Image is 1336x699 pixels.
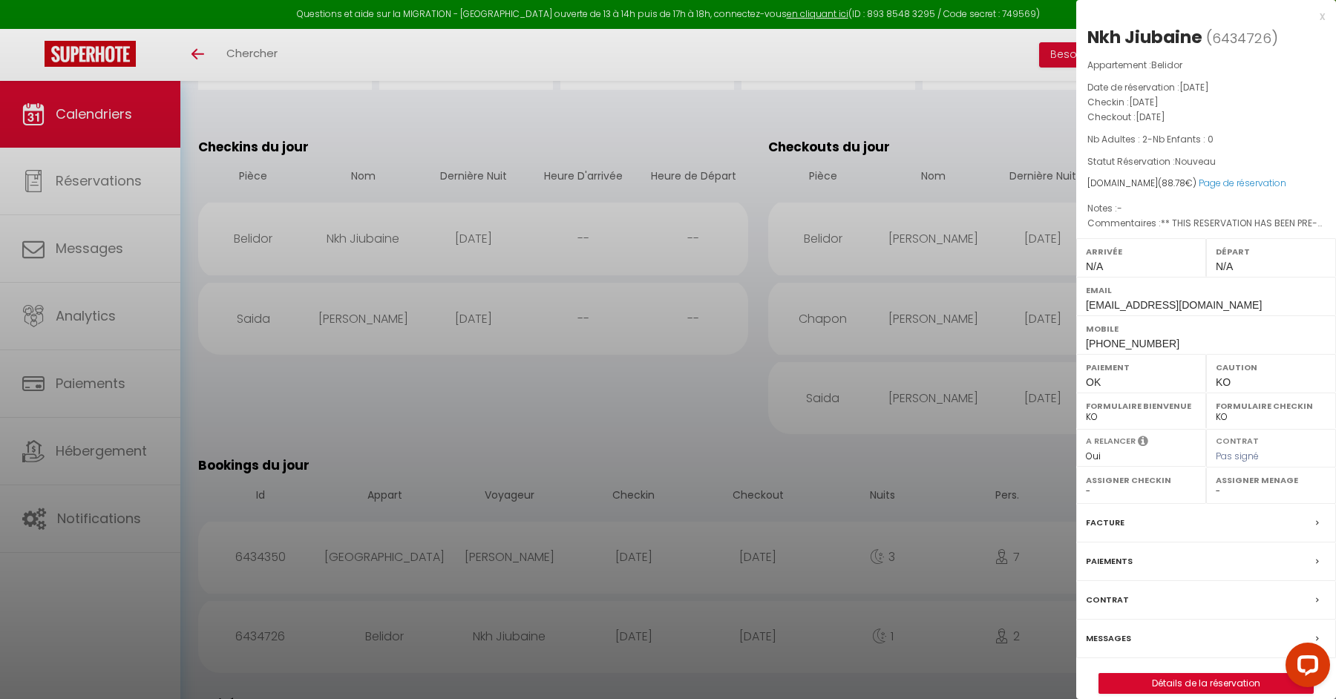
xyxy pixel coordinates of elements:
p: Checkout : [1087,110,1325,125]
div: Nkh Jiubaine [1087,25,1202,49]
iframe: LiveChat chat widget [1274,637,1336,699]
span: N/A [1216,260,1233,272]
span: [DATE] [1179,81,1209,93]
label: Arrivée [1086,244,1196,259]
label: Email [1086,283,1326,298]
p: Notes : [1087,201,1325,216]
label: Assigner Checkin [1086,473,1196,488]
p: Appartement : [1087,58,1325,73]
span: Nb Adultes : 2 [1087,133,1147,145]
label: A relancer [1086,435,1136,447]
a: Page de réservation [1199,177,1286,189]
label: Mobile [1086,321,1326,336]
p: Commentaires : [1087,216,1325,231]
span: [DATE] [1136,111,1165,123]
p: - [1087,132,1325,147]
a: Détails de la réservation [1099,674,1313,693]
p: Date de réservation : [1087,80,1325,95]
label: Formulaire Checkin [1216,398,1326,413]
label: Contrat [1216,435,1259,444]
label: Messages [1086,631,1131,646]
p: Statut Réservation : [1087,154,1325,169]
span: OK [1086,376,1101,388]
div: x [1076,7,1325,25]
label: Caution [1216,360,1326,375]
p: Checkin : [1087,95,1325,110]
i: Sélectionner OUI si vous souhaiter envoyer les séquences de messages post-checkout [1138,435,1148,451]
label: Départ [1216,244,1326,259]
span: Nouveau [1175,155,1216,168]
label: Paiement [1086,360,1196,375]
span: ( ) [1206,27,1278,48]
span: [PHONE_NUMBER] [1086,338,1179,349]
span: [DATE] [1129,96,1159,108]
label: Contrat [1086,592,1129,608]
button: Détails de la réservation [1098,673,1314,694]
label: Facture [1086,515,1124,531]
label: Formulaire Bienvenue [1086,398,1196,413]
span: [EMAIL_ADDRESS][DOMAIN_NAME] [1086,299,1262,311]
span: 88.78 [1162,177,1185,189]
span: N/A [1086,260,1103,272]
span: 6434726 [1212,29,1271,47]
span: KO [1216,376,1231,388]
label: Paiements [1086,554,1133,569]
div: [DOMAIN_NAME] [1087,177,1325,191]
span: Nb Enfants : 0 [1153,133,1214,145]
span: ( €) [1158,177,1196,189]
span: Pas signé [1216,450,1259,462]
span: Belidor [1151,59,1182,71]
label: Assigner Menage [1216,473,1326,488]
span: - [1117,202,1122,214]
